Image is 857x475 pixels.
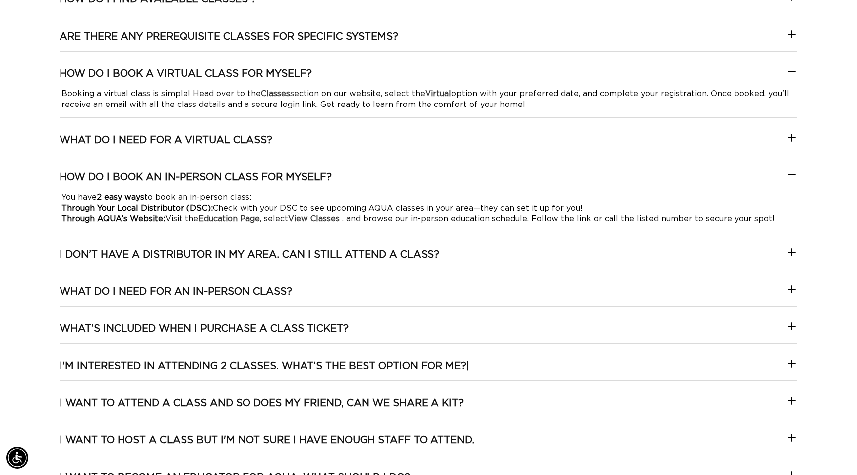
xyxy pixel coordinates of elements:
summary: I don’t have a distributor in my area. Can I still attend a class? [60,248,797,269]
div: How do I book a Virtual class for myself? [60,88,797,110]
strong: Through AQUA’s Website: [61,215,165,223]
strong: 2 easy ways [97,193,144,201]
summary: What’s included when I purchase a class ticket? [60,322,797,343]
summary: I'm interested in attending 2 classes. What’s the best option for me?| [60,360,797,380]
summary: What do I need for an In-person Class? [60,285,797,306]
h3: I want to host a class but I'm not sure I have enough staff to attend. [60,434,474,447]
h3: I don’t have a distributor in my area. Can I still attend a class? [60,248,439,261]
summary: I want to host a class but I'm not sure I have enough staff to attend. [60,434,797,455]
strong: Through Your Local Distributor (DSC): [61,204,213,212]
h3: How do I book a Virtual class for myself? [60,67,312,80]
a: Education Page [198,215,260,223]
summary: How do I book a Virtual class for myself? [60,67,797,88]
h3: How do I book an In-person class for myself? [60,171,332,184]
h3: What’s included when I purchase a class ticket? [60,322,349,335]
h3: What do I need for a virtual class? [60,134,272,147]
a: Virtual [425,90,451,98]
h3: What do I need for an In-person Class? [60,285,292,298]
iframe: Chat Widget [807,427,857,475]
a: Classes [261,90,290,98]
summary: I want to attend a class and so does my friend, can we share a kit? [60,397,797,418]
div: Accessibility Menu [6,447,28,469]
p: Booking a virtual class is simple! Head over to the section on our website, select the option wit... [61,88,796,110]
a: View Classes [288,215,340,223]
h3: I want to attend a class and so does my friend, can we share a kit? [60,397,464,410]
p: You have to book an in-person class: Check with your DSC to see upcoming AQUA classes in your are... [61,192,796,224]
summary: How do I book an In-person class for myself? [60,171,797,192]
div: How do I book an In-person class for myself? [60,192,797,224]
summary: What do I need for a virtual class? [60,134,797,155]
h3: I'm interested in attending 2 classes. What’s the best option for me?| [60,360,469,372]
summary: Are there any prerequisite classes for specific systems? [60,30,797,51]
h3: Are there any prerequisite classes for specific systems? [60,30,398,43]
